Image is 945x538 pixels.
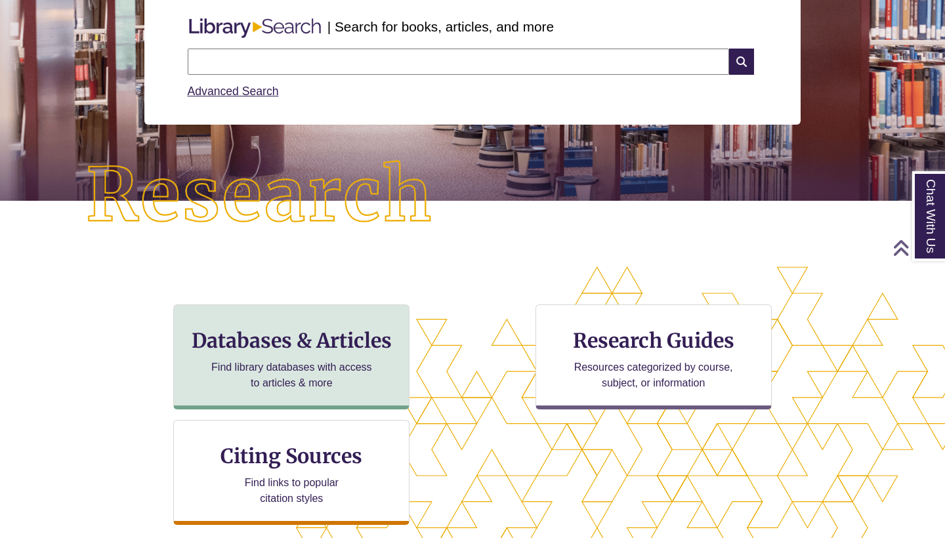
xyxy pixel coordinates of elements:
[568,360,739,391] p: Resources categorized by course, subject, or information
[206,360,377,391] p: Find library databases with access to articles & more
[228,475,356,507] p: Find links to popular citation styles
[535,304,772,409] a: Research Guides Resources categorized by course, subject, or information
[173,420,409,525] a: Citing Sources Find links to popular citation styles
[188,85,279,98] a: Advanced Search
[173,304,409,409] a: Databases & Articles Find library databases with access to articles & more
[327,16,554,37] p: | Search for books, articles, and more
[212,444,372,468] h3: Citing Sources
[182,13,327,43] img: Libary Search
[547,328,761,353] h3: Research Guides
[729,49,754,75] i: Search
[47,122,472,270] img: Research
[892,239,942,257] a: Back to Top
[184,328,398,353] h3: Databases & Articles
